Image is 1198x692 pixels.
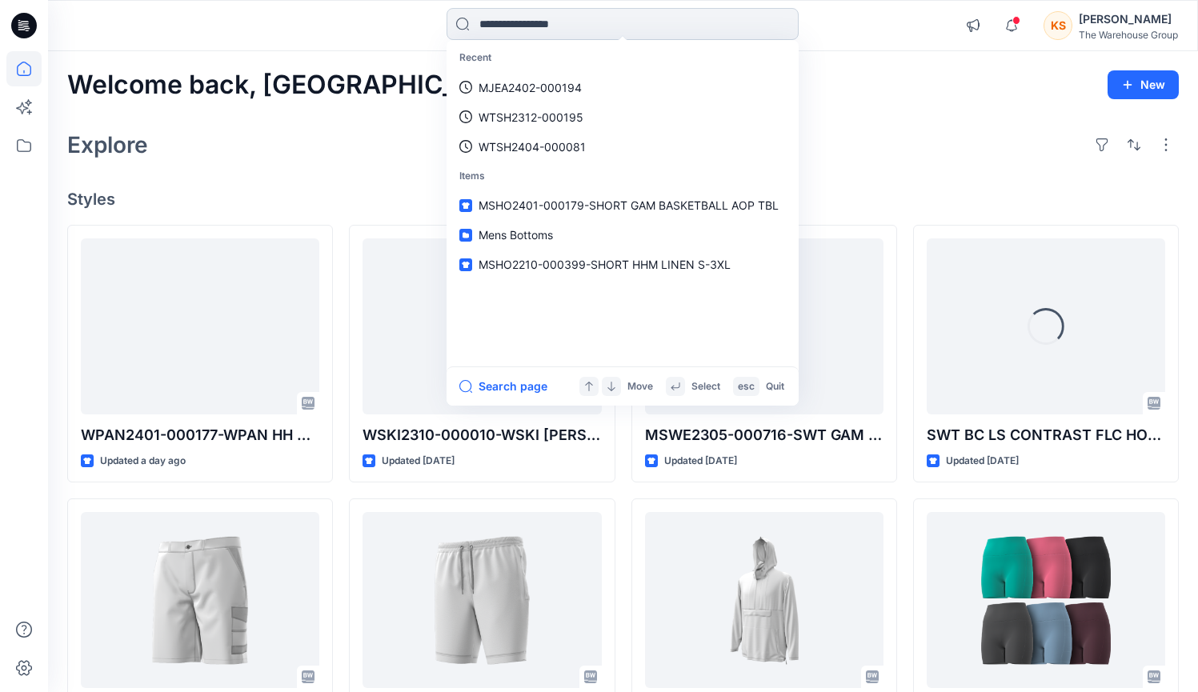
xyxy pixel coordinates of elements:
[450,250,795,279] a: MSHO2210-000399-SHORT HHM LINEN S-3XL
[450,162,795,191] p: Items
[81,512,319,688] a: MSHO2003-001074-SHORT RVT UTILITY PS
[1108,70,1179,99] button: New
[479,258,731,271] span: MSHO2210-000399-SHORT HHM LINEN S-3XL
[479,228,553,242] span: Mens Bottoms
[450,190,795,220] a: MSHO2401-000179-SHORT GAM BASKETBALL AOP TBL
[363,238,601,414] a: WSKI2310-000010-WSKI HH LONG LINEN BL SKIRT
[479,138,586,155] p: WTSH2404-000081
[67,132,148,158] h2: Explore
[627,378,653,395] p: Move
[450,220,795,250] a: Mens Bottoms
[664,453,737,470] p: Updated [DATE]
[450,43,795,73] p: Recent
[766,378,784,395] p: Quit
[459,377,547,396] button: Search page
[927,424,1165,446] p: SWT BC LS CONTRAST FLC HOOD PS-MSWE2108-000140
[479,109,583,126] p: WTSH2312-000195
[1079,29,1178,41] div: The Warehouse Group
[363,512,601,688] a: MSHO2006-000261-SHORT HHM EW KNIT S-6XL
[645,424,883,446] p: MSWE2305-000716-SWT GAM HOOD FRESH SLOUCHY
[450,132,795,162] a: WTSH2404-000081
[1044,11,1072,40] div: KS
[479,198,779,212] span: MSHO2401-000179-SHORT GAM BASKETBALL AOP TBL
[1079,10,1178,29] div: [PERSON_NAME]
[67,190,1179,209] h4: Styles
[738,378,755,395] p: esc
[450,102,795,132] a: WTSH2312-000195
[100,453,186,470] p: Updated a day ago
[363,424,601,446] p: WSKI2310-000010-WSKI [PERSON_NAME] LINEN BL SKIRT
[382,453,455,470] p: Updated [DATE]
[946,453,1019,470] p: Updated [DATE]
[645,512,883,688] a: MJKT2406-000927-ANORAK BC BONDED FLC JCKT
[81,424,319,446] p: WPAN2401-000177-WPAN HH DRAWSTRING PANT
[450,73,795,102] a: MJEA2402-000194
[67,70,531,100] h2: Welcome back, [GEOGRAPHIC_DATA]
[691,378,720,395] p: Select
[927,512,1165,688] a: WSHO2505-000017 - WSHO AI PKT 4%22 BIKE SHORT Nett
[479,79,582,96] p: MJEA2402-000194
